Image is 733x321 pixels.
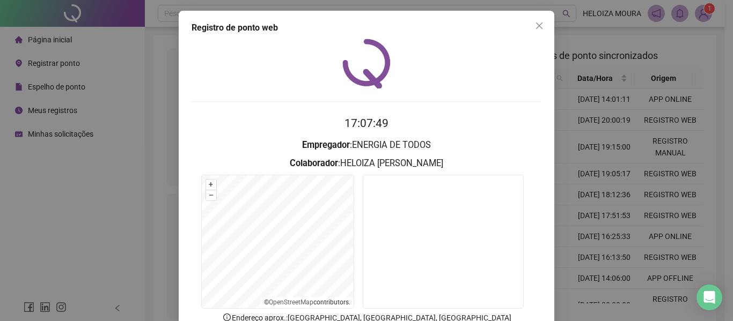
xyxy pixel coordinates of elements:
button: – [206,190,216,200]
time: 17:07:49 [344,117,389,130]
div: Open Intercom Messenger [697,285,722,310]
button: + [206,180,216,190]
strong: Empregador [302,140,350,150]
div: Registro de ponto web [192,21,541,34]
h3: : ENERGIA DE TODOS [192,138,541,152]
li: © contributors. [264,298,350,306]
strong: Colaborador [290,158,338,168]
img: QRPoint [342,39,391,88]
h3: : HELOIZA [PERSON_NAME] [192,156,541,170]
span: close [535,21,544,30]
button: Close [531,17,548,34]
a: OpenStreetMap [269,298,313,306]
